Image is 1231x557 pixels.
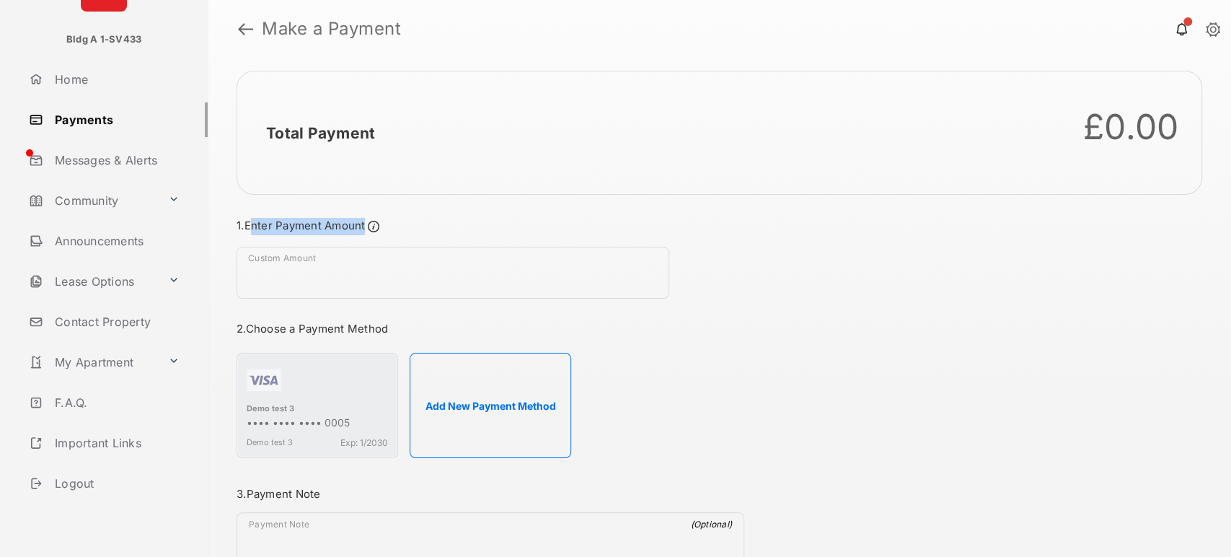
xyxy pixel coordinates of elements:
[23,183,162,218] a: Community
[23,264,162,299] a: Lease Options
[237,218,744,235] h3: 1. Enter Payment Amount
[247,403,388,416] div: Demo test 3
[237,353,398,458] div: Demo test 3•••• •••• •••• 0005Demo test 3Exp: 1/2030
[410,353,571,458] button: Add New Payment Method
[262,20,401,38] strong: Make a Payment
[247,416,388,431] div: •••• •••• •••• 0005
[23,143,208,177] a: Messages & Alerts
[23,466,208,501] a: Logout
[23,345,162,380] a: My Apartment
[340,437,388,448] span: Exp: 1/2030
[23,62,208,97] a: Home
[237,487,744,501] h3: 3. Payment Note
[247,437,293,448] span: Demo test 3
[237,322,744,335] h3: 2. Choose a Payment Method
[23,304,208,339] a: Contact Property
[23,426,185,460] a: Important Links
[1083,106,1178,148] div: £0.00
[23,224,208,258] a: Announcements
[66,32,141,47] p: Bldg A 1-SV433
[23,385,208,420] a: F.A.Q.
[23,102,208,137] a: Payments
[266,124,375,142] h2: Total Payment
